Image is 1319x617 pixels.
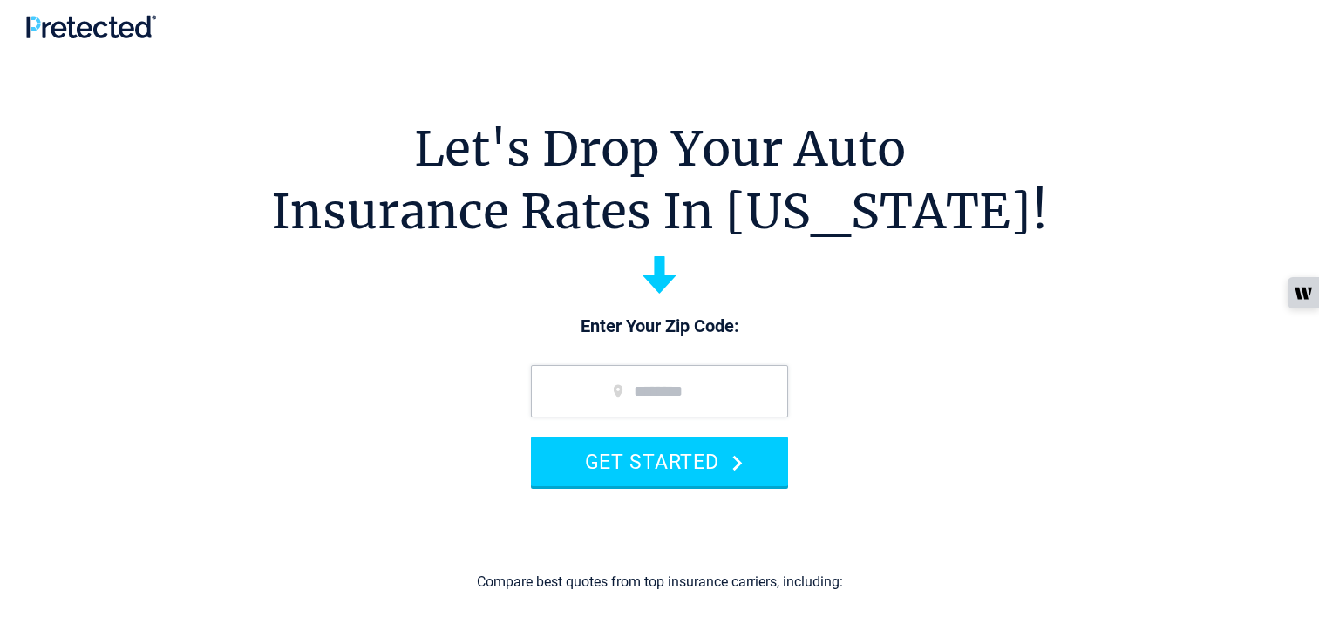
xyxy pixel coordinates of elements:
[531,437,788,486] button: GET STARTED
[513,315,806,339] p: Enter Your Zip Code:
[477,574,843,590] div: Compare best quotes from top insurance carriers, including:
[271,118,1048,243] h1: Let's Drop Your Auto Insurance Rates In [US_STATE]!
[531,365,788,417] input: zip code
[26,15,156,38] img: Pretected Logo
